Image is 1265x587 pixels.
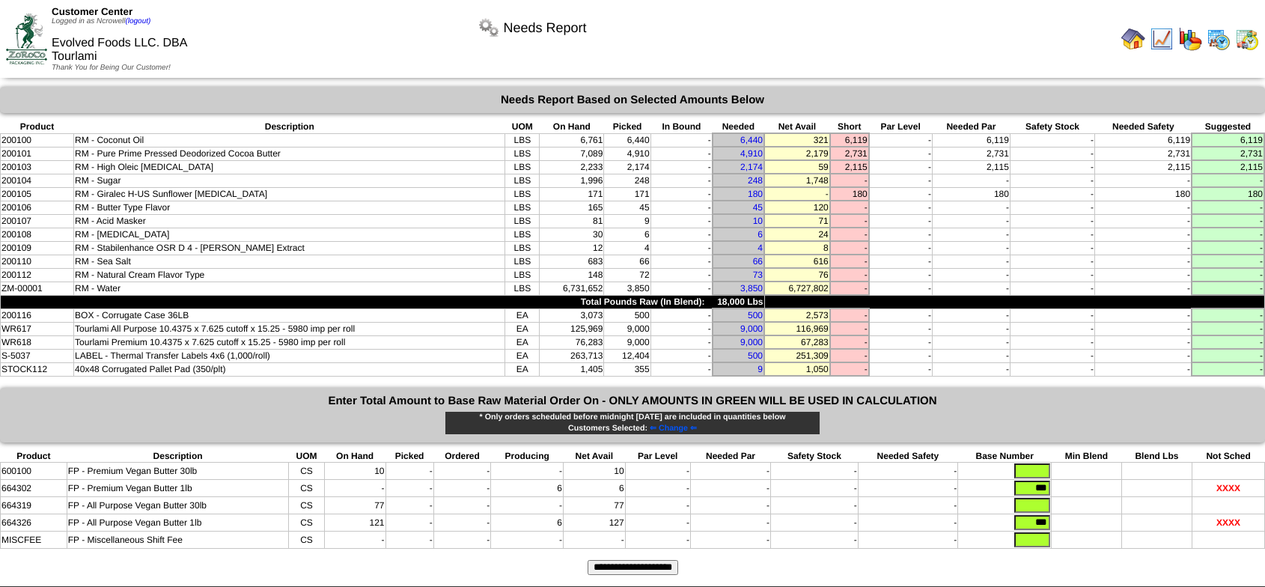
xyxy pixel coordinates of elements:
div: * Only orders scheduled before midnight [DATE] are included in quantities below Customers Selected: [445,411,820,435]
th: On Hand [540,121,604,133]
td: - [1192,228,1264,241]
td: 171 [540,187,604,201]
td: 125,969 [540,322,604,335]
img: ZoRoCo_Logo(Green%26Foil)%20jpg.webp [6,13,47,64]
td: 200112 [1,268,74,282]
td: 200109 [1,241,74,255]
td: 2,233 [540,160,604,174]
td: - [869,214,933,228]
td: - [1010,362,1094,376]
td: RM - Butter Type Flavor [74,201,505,214]
td: - [1095,174,1192,187]
td: 1,050 [764,362,830,376]
td: 200106 [1,201,74,214]
td: 200108 [1,228,74,241]
td: - [869,160,933,174]
td: - [932,255,1010,268]
td: 1,748 [764,174,830,187]
td: EA [505,308,540,322]
td: - [650,308,713,322]
td: - [433,463,491,480]
td: WR618 [1,335,74,349]
td: 81 [540,214,604,228]
img: home.gif [1121,27,1145,51]
td: - [869,201,933,214]
td: - [1010,187,1094,201]
span: Needs Report [503,20,586,36]
td: - [830,362,869,376]
td: - [830,228,869,241]
td: - [1010,268,1094,282]
td: - [830,349,869,362]
td: RM - Sugar [74,174,505,187]
td: RM - Pure Prime Pressed Deodorized Cocoa Butter [74,147,505,160]
td: - [1192,349,1264,362]
td: - [869,335,933,349]
td: - [932,241,1010,255]
td: - [650,282,713,295]
td: 120 [764,201,830,214]
th: Picked [385,450,433,463]
td: 3,073 [540,308,604,322]
td: 8 [764,241,830,255]
th: Par Level [869,121,933,133]
td: 6,440 [604,133,650,147]
td: - [771,463,859,480]
td: 40x48 Corrugated Pallet Pad (350/plt) [74,362,505,376]
td: - [1095,335,1192,349]
td: 1,405 [540,362,604,376]
td: - [650,241,713,255]
span: Evolved Foods LLC. DBA Tourlami [52,37,187,63]
td: - [869,187,933,201]
td: - [1192,241,1264,255]
td: RM - Stabilenhance OSR D 4 - [PERSON_NAME] Extract [74,241,505,255]
th: Needed Par [690,450,770,463]
td: 2,115 [1095,160,1192,174]
img: calendarinout.gif [1235,27,1259,51]
td: 2,573 [764,308,830,322]
th: Needed Par [932,121,1010,133]
td: - [650,255,713,268]
td: - [932,214,1010,228]
td: LBS [505,255,540,268]
td: - [1010,133,1094,147]
th: Product [1,121,74,133]
a: 500 [748,310,763,320]
td: 180 [932,187,1010,201]
td: 2,179 [764,147,830,160]
td: - [1192,282,1264,295]
td: - [830,282,869,295]
td: 2,731 [932,147,1010,160]
td: 200105 [1,187,74,201]
td: 10 [564,463,626,480]
td: 12 [540,241,604,255]
td: 76,283 [540,335,604,349]
td: RM - Coconut Oil [74,133,505,147]
td: - [869,241,933,255]
th: Min Blend [1052,450,1121,463]
td: 59 [764,160,830,174]
td: WR617 [1,322,74,335]
td: LBS [505,228,540,241]
td: 71 [764,214,830,228]
td: - [1010,228,1094,241]
a: 73 [753,270,763,280]
td: - [869,133,933,147]
td: - [830,255,869,268]
td: 6,761 [540,133,604,147]
td: 2,115 [932,160,1010,174]
span: Thank You for Being Our Customer! [52,64,171,72]
td: LBS [505,133,540,147]
th: Safety Stock [1010,121,1094,133]
td: - [869,282,933,295]
td: 6,727,802 [764,282,830,295]
td: - [650,187,713,201]
td: EA [505,322,540,335]
td: - [932,362,1010,376]
td: - [932,308,1010,322]
td: - [385,463,433,480]
td: STOCK112 [1,362,74,376]
td: - [932,282,1010,295]
td: CS [289,463,324,480]
span: Customer Center [52,6,132,17]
